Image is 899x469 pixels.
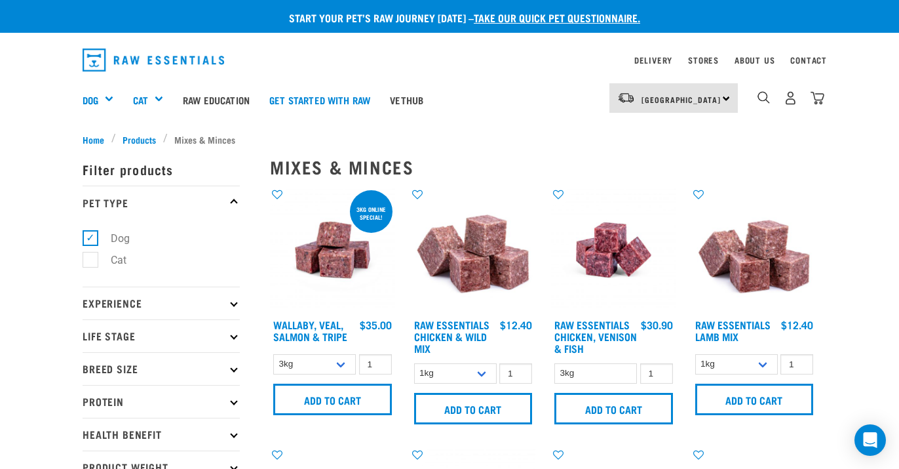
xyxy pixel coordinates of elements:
p: Experience [83,287,240,319]
input: Add to cart [273,384,392,415]
img: van-moving.png [617,92,635,104]
div: $12.40 [500,319,532,331]
img: home-icon@2x.png [811,91,824,105]
img: ?1041 RE Lamb Mix 01 [692,188,817,313]
a: Home [83,133,111,146]
img: Chicken Venison mix 1655 [551,188,676,313]
a: Delivery [634,58,672,62]
p: Life Stage [83,319,240,352]
span: [GEOGRAPHIC_DATA] [641,97,721,102]
img: home-icon-1@2x.png [757,91,770,104]
a: Wallaby, Veal, Salmon & Tripe [273,321,347,339]
p: Filter products [83,153,240,186]
div: $35.00 [360,319,392,331]
a: take our quick pet questionnaire. [474,14,640,20]
div: Open Intercom Messenger [854,424,886,456]
a: Contact [790,58,827,62]
a: Vethub [380,73,433,126]
h2: Mixes & Minces [270,157,816,177]
img: user.png [784,91,797,105]
a: Raw Education [173,73,259,126]
a: Dog [83,92,98,108]
a: Raw Essentials Lamb Mix [695,321,771,339]
img: Wallaby Veal Salmon Tripe 1642 [270,188,395,313]
div: $30.90 [641,319,673,331]
input: 1 [640,363,673,384]
a: Products [116,133,163,146]
span: Home [83,133,104,146]
input: 1 [780,354,813,375]
label: Cat [90,252,132,268]
img: Pile Of Cubed Chicken Wild Meat Mix [411,188,536,313]
input: 1 [499,363,532,384]
a: Raw Essentials Chicken & Wild Mix [414,321,489,351]
p: Breed Size [83,352,240,385]
label: Dog [90,230,135,247]
input: Add to cart [554,393,673,424]
span: Products [123,133,156,146]
a: Get started with Raw [259,73,380,126]
a: Cat [133,92,148,108]
nav: breadcrumbs [83,133,816,146]
input: 1 [359,354,392,375]
div: 3kg online special! [350,199,392,227]
a: About Us [735,58,775,62]
img: Raw Essentials Logo [83,49,224,71]
div: $12.40 [781,319,813,331]
p: Health Benefit [83,418,240,451]
input: Add to cart [695,384,814,415]
p: Pet Type [83,186,240,218]
nav: dropdown navigation [72,43,827,77]
a: Raw Essentials Chicken, Venison & Fish [554,321,637,351]
p: Protein [83,385,240,418]
input: Add to cart [414,393,533,424]
a: Stores [688,58,719,62]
